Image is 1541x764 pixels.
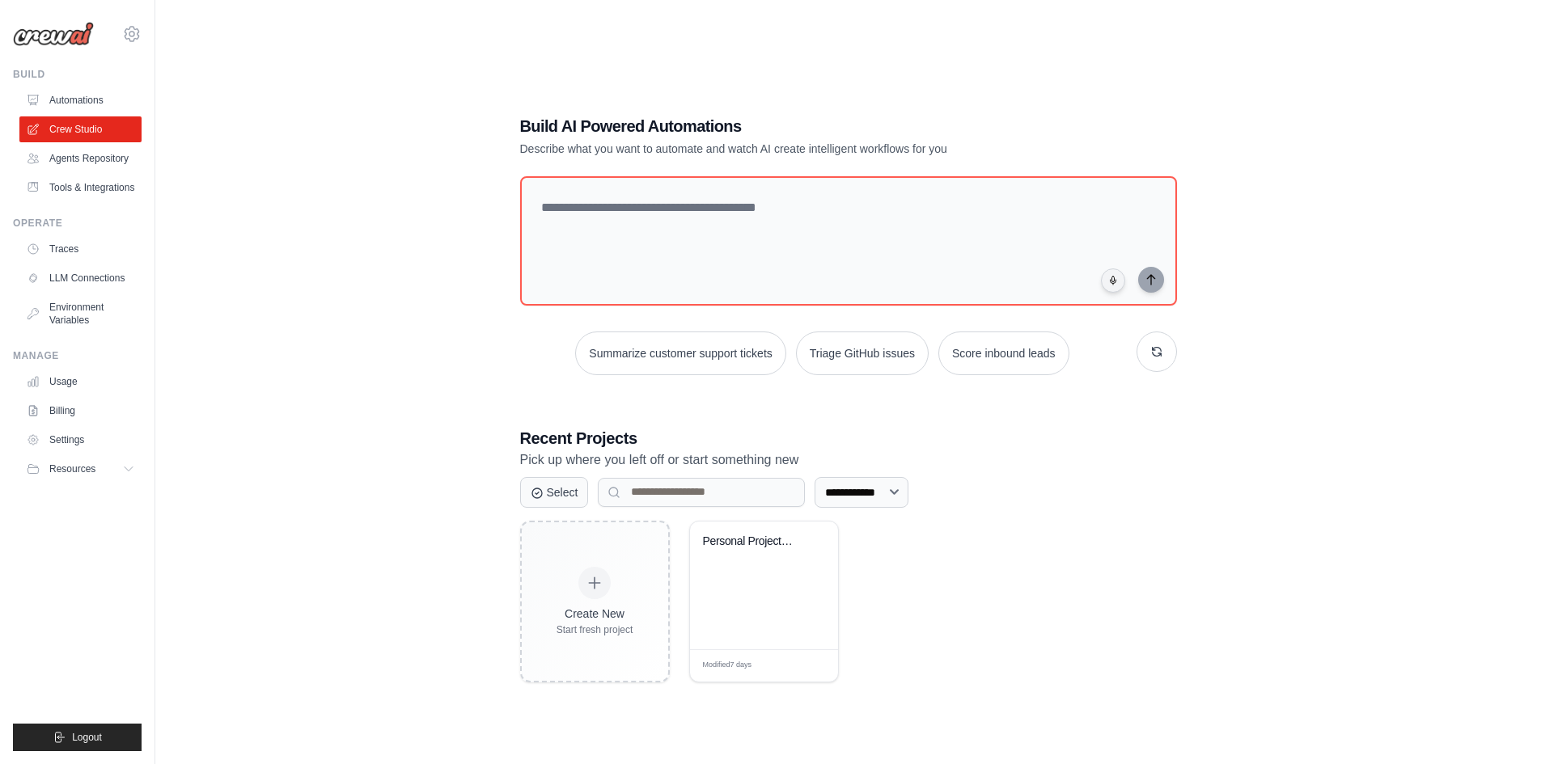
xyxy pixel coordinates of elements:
[19,175,142,200] a: Tools & Integrations
[703,660,752,671] span: Modified 7 days
[575,331,785,375] button: Summarize customer support tickets
[19,427,142,453] a: Settings
[19,398,142,424] a: Billing
[1137,331,1177,372] button: Get new suggestions
[1101,268,1125,293] button: Click to speak your automation idea
[19,265,142,291] a: LLM Connections
[557,606,633,622] div: Create New
[799,660,813,672] span: Edit
[557,623,633,636] div: Start fresh project
[13,349,142,362] div: Manage
[938,331,1069,375] button: Score inbound leads
[13,22,94,46] img: Logo
[520,115,1064,137] h1: Build AI Powered Automations
[13,724,142,751] button: Logout
[19,456,142,482] button: Resources
[520,141,1064,157] p: Describe what you want to automate and watch AI create intelligent workflows for you
[19,369,142,395] a: Usage
[796,331,929,375] button: Triage GitHub issues
[703,534,801,549] div: Personal Project Management Assistant
[19,116,142,142] a: Crew Studio
[19,294,142,333] a: Environment Variables
[49,462,95,475] span: Resources
[72,731,102,744] span: Logout
[19,87,142,113] a: Automations
[19,146,142,171] a: Agents Repository
[19,236,142,262] a: Traces
[520,477,589,508] button: Select
[13,217,142,230] div: Operate
[520,427,1177,450] h3: Recent Projects
[13,68,142,81] div: Build
[520,450,1177,471] p: Pick up where you left off or start something new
